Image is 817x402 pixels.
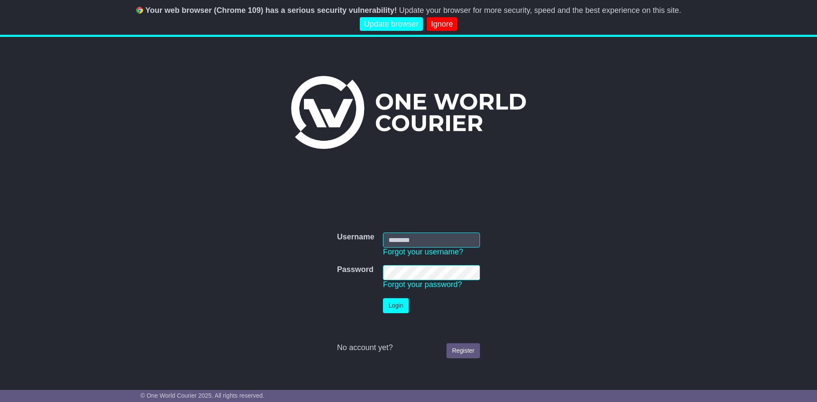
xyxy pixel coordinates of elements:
[360,17,423,31] a: Update browser
[427,17,457,31] a: Ignore
[146,6,397,15] b: Your web browser (Chrome 109) has a serious security vulnerability!
[140,392,264,399] span: © One World Courier 2025. All rights reserved.
[446,343,480,358] a: Register
[291,76,525,149] img: One World
[383,298,409,313] button: Login
[337,343,480,353] div: No account yet?
[383,248,463,256] a: Forgot your username?
[337,233,374,242] label: Username
[337,265,374,275] label: Password
[399,6,681,15] span: Update your browser for more security, speed and the best experience on this site.
[383,280,462,289] a: Forgot your password?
